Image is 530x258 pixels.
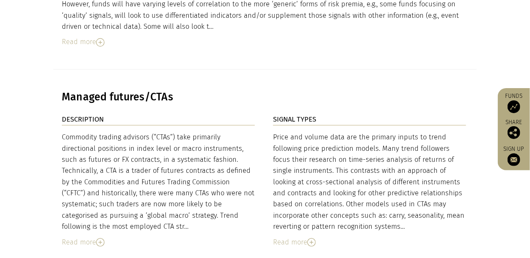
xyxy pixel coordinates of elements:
div: Read more [273,237,466,248]
a: Funds [502,92,526,113]
strong: DESCRIPTION [62,115,104,123]
img: Sign up to our newsletter [508,153,520,166]
div: Share [502,119,526,139]
img: Share this post [508,126,520,139]
div: Read more [62,237,255,248]
img: Read More [96,38,105,47]
div: Read more [62,36,466,47]
a: Sign up [502,145,526,166]
img: Access Funds [508,100,520,113]
img: Read More [307,238,316,247]
img: Read More [96,238,105,247]
h3: Managed futures/CTAs [62,91,466,103]
div: Commodity trading advisors (“CTAs”) take primarily directional positions in index level or macro ... [62,132,255,233]
div: Price and volume data are the primary inputs to trend following price prediction models. Many tre... [273,132,466,233]
strong: SIGNAL TYPES [273,115,316,123]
